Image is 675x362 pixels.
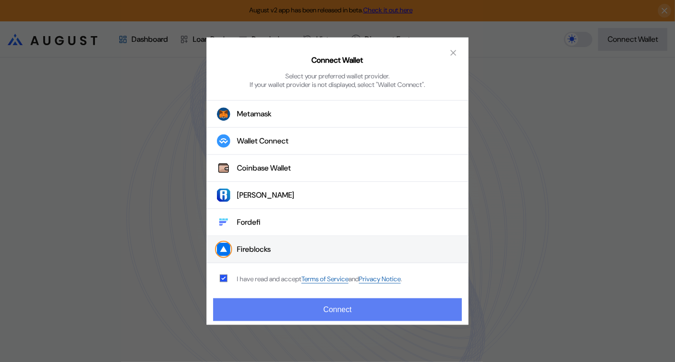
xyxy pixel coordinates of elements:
div: Fireblocks [237,244,271,254]
span: and [348,275,359,283]
img: Fordefi [217,216,230,229]
h2: Connect Wallet [312,55,364,65]
button: Connect [213,298,462,321]
div: [PERSON_NAME] [237,190,294,200]
button: Wallet Connect [206,128,469,155]
a: Privacy Notice [359,275,401,284]
div: I have read and accept . [237,275,402,284]
img: Fireblocks [217,243,230,256]
a: Terms of Service [301,275,348,284]
button: FordefiFordefi [206,209,469,236]
img: Ronin Wallet [217,189,230,202]
button: close modal [446,45,461,60]
div: If your wallet provider is not displayed, select "Wallet Connect". [250,80,425,88]
button: Metamask [206,100,469,128]
div: Select your preferred wallet provider. [285,71,390,80]
button: FireblocksFireblocks [206,236,469,263]
div: Metamask [237,109,272,119]
img: Coinbase Wallet [217,162,230,175]
div: Coinbase Wallet [237,163,291,173]
div: Wallet Connect [237,136,289,146]
button: Ronin Wallet[PERSON_NAME] [206,182,469,209]
div: Fordefi [237,217,261,227]
button: Coinbase WalletCoinbase Wallet [206,155,469,182]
